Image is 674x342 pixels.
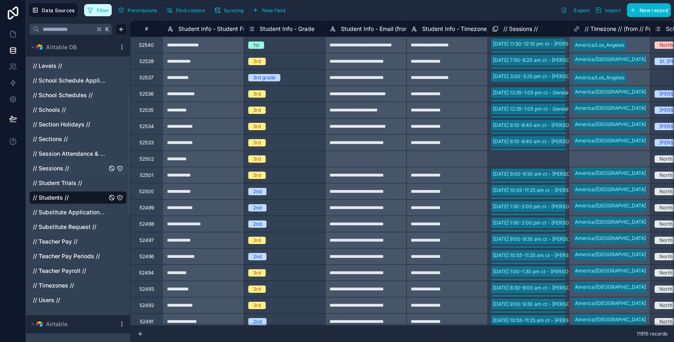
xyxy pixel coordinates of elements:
[139,205,154,211] div: 52499
[33,208,107,216] a: // Substitute Applications //
[33,237,78,246] span: // Teacher Pay //
[211,4,249,16] a: Syncing
[29,176,127,190] div: // Student Trials //
[253,318,262,325] div: 2nd
[33,237,107,246] a: // Teacher Pay //
[585,25,670,33] span: // Timezone // (from // Parent //)
[422,25,524,33] span: Student Info - Timezone String Format
[178,25,266,33] span: Student Info - Student Full Name
[33,252,107,260] a: // Teacher Pay Periods //
[29,118,127,131] div: // Section Holidays //
[503,25,538,33] span: // Sessions //
[139,42,154,48] div: 52540
[140,318,154,325] div: 52491
[211,4,246,16] button: Syncing
[139,58,154,65] div: 52539
[29,235,127,248] div: // Teacher Pay //
[33,281,74,290] span: // Timezones //
[592,3,624,17] button: Import
[29,89,127,102] div: // School Schedules //
[260,25,314,33] span: Student Info - Grade
[139,156,154,162] div: 52502
[33,164,69,172] span: // Sessions //
[249,4,288,16] button: New field
[104,26,110,32] span: K
[33,106,66,114] span: // Schools //
[128,7,157,13] span: Permissions
[341,25,430,33] span: Student Info - Email (from Parent)
[139,270,154,276] div: 52494
[33,106,107,114] a: // Schools //
[29,59,127,72] div: // Levels //
[33,179,107,187] a: // Student Trials //
[163,4,208,16] button: Find column
[33,164,107,172] a: // Sessions //
[33,91,93,99] span: // School Schedules //
[253,302,261,309] div: 3rd
[627,3,671,17] button: New record
[33,252,100,260] span: // Teacher Pay Periods //
[33,150,107,158] a: // Session Attendance & Feedback //
[139,302,154,309] div: 52492
[139,91,154,97] div: 52536
[33,135,68,143] span: // Sections //
[139,139,154,146] div: 52533
[29,318,115,330] button: Airtable LogoAirtable
[605,7,621,13] span: Import
[253,155,261,163] div: 3rd
[29,191,127,204] div: // Students //
[115,4,163,16] a: Permissions
[36,44,43,50] img: Airtable Logo
[33,62,62,70] span: // Levels //
[29,133,127,146] div: // Sections //
[253,220,262,228] div: 2nd
[558,3,592,17] button: Export
[29,279,127,292] div: // Timezones //
[253,58,261,65] div: 3rd
[29,264,127,277] div: // Teacher Payroll //
[139,237,154,244] div: 52497
[33,62,107,70] a: // Levels //
[253,204,262,211] div: 2nd
[262,7,285,13] span: New field
[253,139,261,146] div: 3rd
[253,237,261,244] div: 3rd
[115,4,160,16] button: Permissions
[46,43,77,51] span: Airtable DB
[33,223,96,231] span: // Substitute Request //
[33,194,107,202] a: // Students //
[29,41,115,53] button: Airtable LogoAirtable DB
[253,74,275,81] div: 3rd grade
[639,7,668,13] span: New record
[97,7,109,13] span: Filter
[36,321,43,327] img: Airtable Logo
[29,74,127,87] div: // School Schedule Applications //
[29,103,127,116] div: // Schools //
[29,220,127,233] div: // Substitute Request //
[253,172,261,179] div: 3rd
[624,3,671,17] a: New record
[46,320,67,328] span: Airtable
[33,135,107,143] a: // Sections //
[29,206,127,219] div: // Substitute Applications //
[139,188,154,195] div: 52500
[253,285,261,293] div: 3rd
[139,123,154,130] div: 52534
[33,296,107,304] a: // Users //
[139,253,154,260] div: 52496
[140,172,154,179] div: 52501
[33,267,107,275] a: // Teacher Payroll //
[29,147,127,160] div: // Session Attendance & Feedback //
[139,221,154,227] div: 52498
[33,267,86,275] span: // Teacher Payroll //
[637,331,667,337] span: 11915 records
[33,76,107,85] span: // School Schedule Applications //
[29,162,127,175] div: // Sessions //
[253,41,259,49] div: 1st
[253,188,262,195] div: 2nd
[33,281,107,290] a: // Timezones //
[253,253,262,260] div: 2nd
[137,26,156,32] div: #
